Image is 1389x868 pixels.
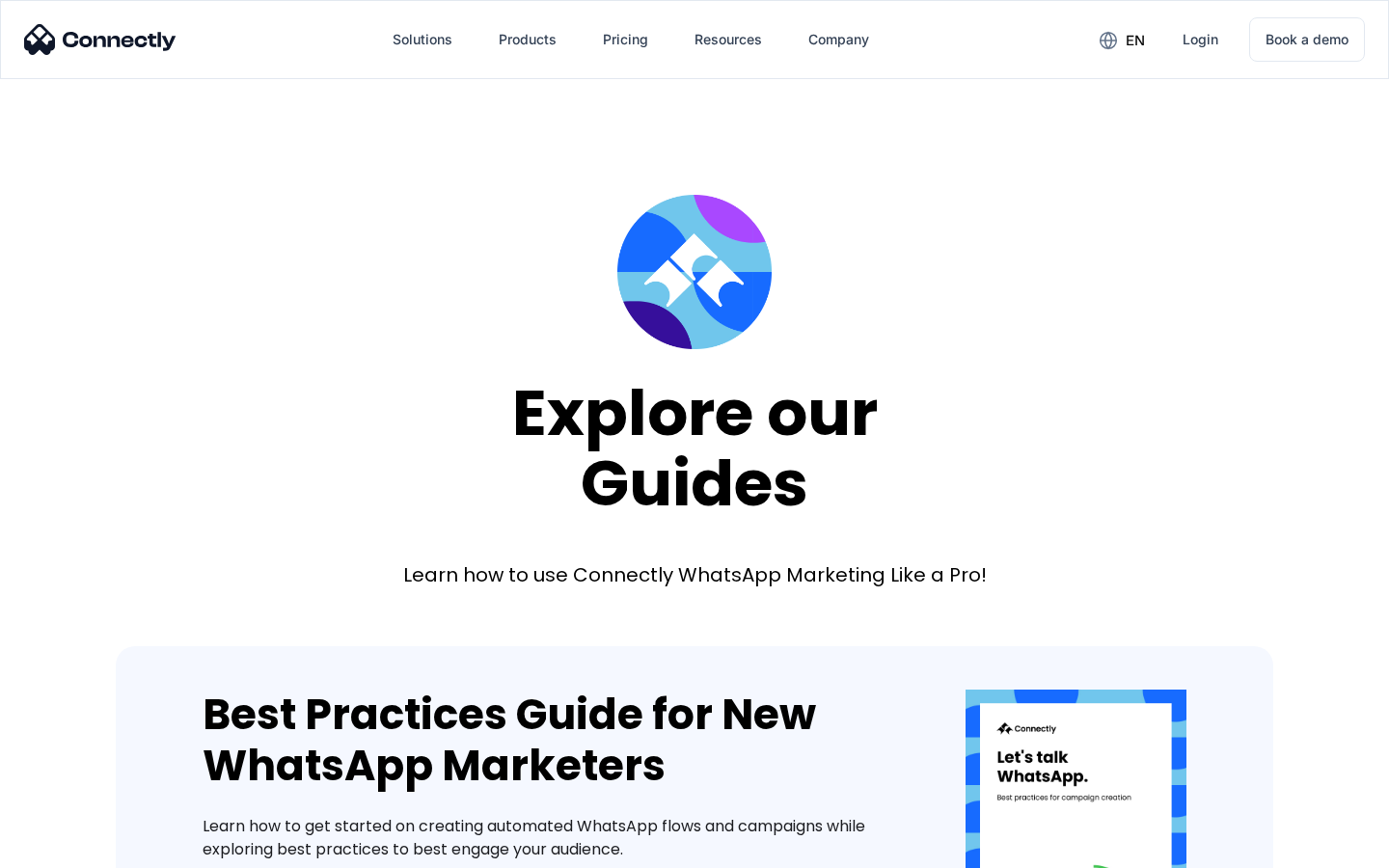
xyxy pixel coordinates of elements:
[587,16,664,63] a: Pricing
[512,378,878,518] div: Explore our Guides
[499,26,557,53] div: Products
[1084,25,1159,54] div: en
[603,26,648,53] div: Pricing
[1126,27,1145,54] div: en
[793,16,885,63] div: Company
[1183,26,1218,53] div: Login
[694,26,762,53] div: Resources
[19,834,116,861] aside: Language selected: English
[679,16,777,63] div: Resources
[483,16,572,63] div: Products
[393,26,452,53] div: Solutions
[24,24,177,55] img: Connectly Logo
[808,26,869,53] div: Company
[203,815,908,861] div: Learn how to get started on creating automated WhatsApp flows and campaigns while exploring best ...
[377,16,468,63] div: Solutions
[403,561,987,588] div: Learn how to use Connectly WhatsApp Marketing Like a Pro!
[1167,16,1234,63] a: Login
[1249,17,1365,62] a: Book a demo
[39,834,116,861] ul: Language list
[203,690,908,792] div: Best Practices Guide for New WhatsApp Marketers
